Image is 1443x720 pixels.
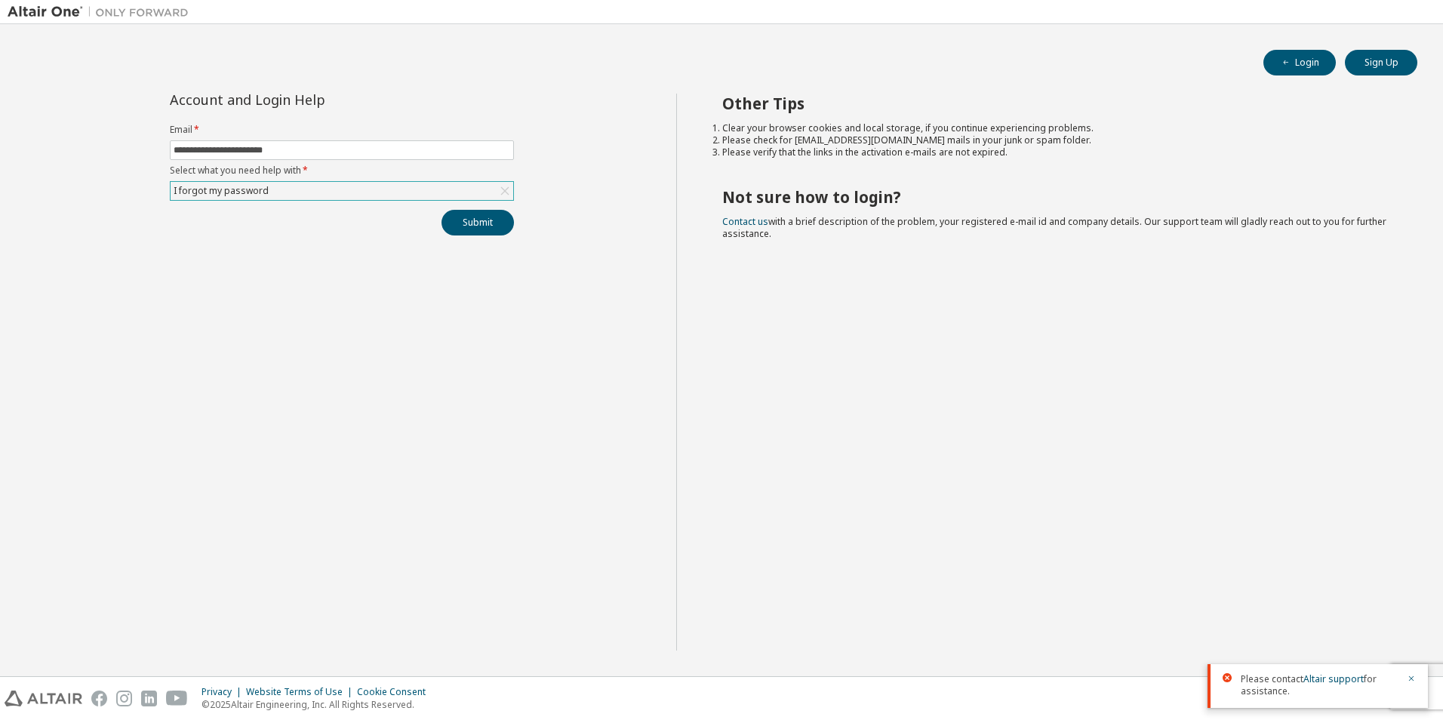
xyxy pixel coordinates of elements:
p: © 2025 Altair Engineering, Inc. All Rights Reserved. [202,698,435,711]
h2: Not sure how to login? [722,187,1391,207]
div: I forgot my password [171,183,271,199]
img: facebook.svg [91,691,107,706]
li: Please check for [EMAIL_ADDRESS][DOMAIN_NAME] mails in your junk or spam folder. [722,134,1391,146]
li: Clear your browser cookies and local storage, if you continue experiencing problems. [722,122,1391,134]
span: Please contact for assistance. [1241,673,1398,697]
div: Cookie Consent [357,686,435,698]
img: instagram.svg [116,691,132,706]
a: Contact us [722,215,768,228]
button: Login [1263,50,1336,75]
img: linkedin.svg [141,691,157,706]
span: with a brief description of the problem, your registered e-mail id and company details. Our suppo... [722,215,1386,240]
div: Privacy [202,686,246,698]
li: Please verify that the links in the activation e-mails are not expired. [722,146,1391,158]
a: Altair support [1303,672,1364,685]
label: Email [170,124,514,136]
div: Website Terms of Use [246,686,357,698]
h2: Other Tips [722,94,1391,113]
button: Submit [442,210,514,235]
button: Sign Up [1345,50,1417,75]
div: Account and Login Help [170,94,445,106]
img: youtube.svg [166,691,188,706]
img: altair_logo.svg [5,691,82,706]
label: Select what you need help with [170,165,514,177]
div: I forgot my password [171,182,513,200]
img: Altair One [8,5,196,20]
